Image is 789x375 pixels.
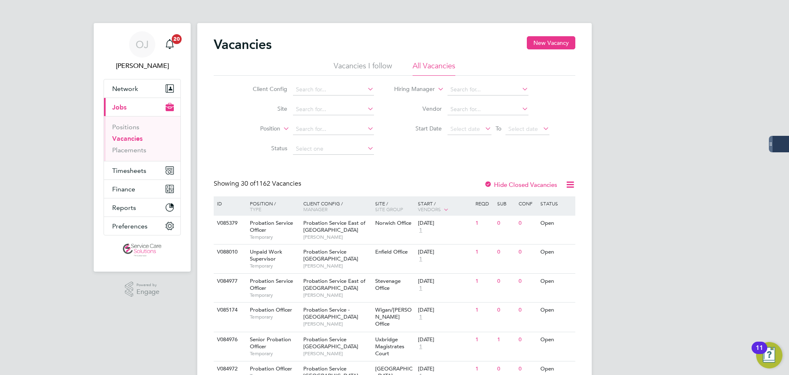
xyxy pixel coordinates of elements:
div: 1 [495,332,517,347]
span: [PERSON_NAME] [303,263,371,269]
span: 20 [172,34,182,44]
span: Select date [508,125,538,133]
a: Positions [112,123,139,131]
span: 1 [418,314,423,321]
span: Probation Service - [GEOGRAPHIC_DATA] [303,306,358,320]
div: Position / [244,196,301,216]
div: 0 [517,332,538,347]
span: 30 of [241,179,256,188]
a: 20 [161,31,178,58]
span: 1 [418,227,423,234]
span: Powered by [136,282,159,289]
li: Vacancies I follow [334,61,392,76]
span: Site Group [375,206,403,212]
span: 1 [418,343,423,350]
button: New Vacancy [527,36,575,49]
div: [DATE] [418,249,471,256]
span: Probation Service [GEOGRAPHIC_DATA] [303,248,358,262]
span: Manager [303,206,328,212]
span: Probation Service East of [GEOGRAPHIC_DATA] [303,277,365,291]
input: Search for... [448,84,528,95]
span: [PERSON_NAME] [303,350,371,357]
div: Client Config / [301,196,373,216]
div: Open [538,332,574,347]
input: Search for... [293,123,374,135]
input: Search for... [293,84,374,95]
div: 0 [517,216,538,231]
input: Select one [293,143,374,155]
label: Client Config [240,85,287,93]
button: Network [104,79,180,98]
nav: Main navigation [94,23,191,272]
span: Reports [112,204,136,212]
span: Finance [112,185,135,193]
h2: Vacancies [214,36,272,53]
div: 0 [517,274,538,289]
span: Enfield Office [375,248,408,255]
span: Vendors [418,206,441,212]
span: Select date [450,125,480,133]
div: [DATE] [418,220,471,227]
span: 1162 Vacancies [241,179,301,188]
label: Status [240,144,287,152]
div: Reqd [473,196,495,210]
span: Network [112,85,138,93]
div: Open [538,216,574,231]
div: Conf [517,196,538,210]
div: 0 [495,216,517,231]
a: Vacancies [112,135,143,142]
div: Sub [495,196,517,210]
input: Search for... [448,104,528,115]
a: OJ[PERSON_NAME] [104,31,181,71]
span: Type [250,206,261,212]
span: Preferences [112,222,148,230]
span: [PERSON_NAME] [303,234,371,240]
a: Go to home page [104,244,181,257]
label: Site [240,105,287,112]
div: V088010 [215,245,244,260]
div: [DATE] [418,278,471,285]
span: Wigan/[PERSON_NAME] Office [375,306,412,327]
img: servicecare-logo-retina.png [123,244,161,257]
span: Timesheets [112,167,146,175]
button: Reports [104,198,180,217]
li: All Vacancies [413,61,455,76]
span: Engage [136,289,159,296]
span: [PERSON_NAME] [303,292,371,298]
div: V084977 [215,274,244,289]
button: Timesheets [104,161,180,179]
span: Temporary [250,234,299,240]
div: Start / [416,196,473,217]
label: Position [233,125,280,133]
div: 0 [517,303,538,318]
div: 1 [473,332,495,347]
div: ID [215,196,244,210]
div: V085174 [215,303,244,318]
a: Placements [112,146,146,154]
span: Temporary [250,350,299,357]
span: Stevenage Office [375,277,401,291]
label: Vendor [394,105,442,112]
button: Jobs [104,98,180,116]
span: Jobs [112,103,127,111]
span: Probation Service Officer [250,219,293,233]
div: 1 [473,274,495,289]
span: Probation Service [GEOGRAPHIC_DATA] [303,336,358,350]
span: OJ [136,39,149,50]
span: To [493,123,504,134]
div: 11 [756,348,763,359]
span: Uxbridge Magistrates Court [375,336,404,357]
div: Open [538,245,574,260]
div: Open [538,274,574,289]
span: Probation Service Officer [250,277,293,291]
div: Jobs [104,116,180,161]
div: 1 [473,245,495,260]
label: Hiring Manager [388,85,435,93]
div: 1 [473,303,495,318]
a: Powered byEngage [125,282,160,297]
span: [PERSON_NAME] [303,321,371,327]
div: Open [538,303,574,318]
input: Search for... [293,104,374,115]
div: 0 [495,245,517,260]
span: Unpaid Work Supervisor [250,248,282,262]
